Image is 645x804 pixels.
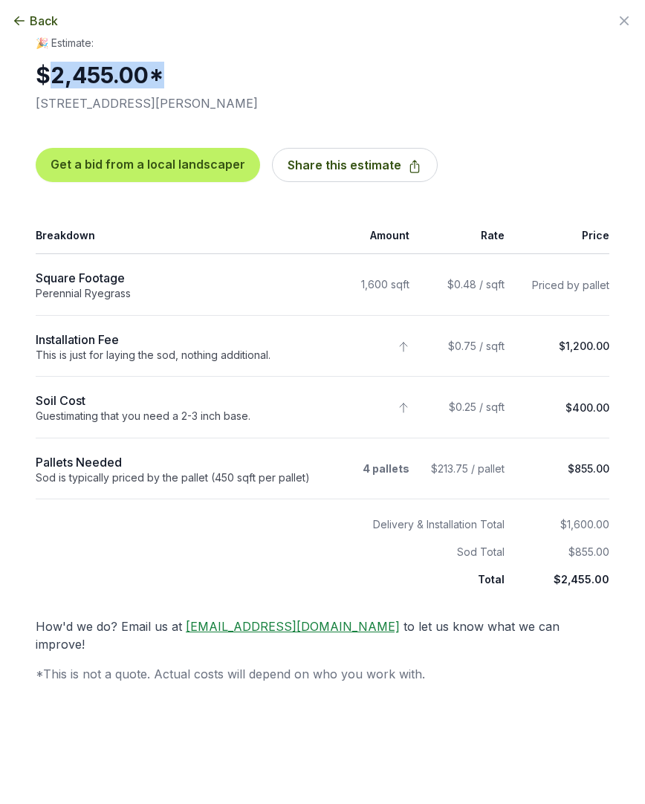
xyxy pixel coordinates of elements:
[513,377,609,438] td: $400.00
[36,287,314,300] div: Perennial Ryegrass
[322,254,418,316] td: 1,600 sqft
[12,12,58,30] button: Back
[513,533,609,560] td: $855.00
[36,471,314,484] div: Sod is typically priced by the pallet (450 sqft per pallet)
[513,218,609,254] th: Price
[36,665,609,683] p: *This is not a quote. Actual costs will depend on who you work with.
[36,62,273,88] h2: $2,455.00 *
[513,254,609,316] td: Priced by pallet
[513,560,609,588] td: $2,455.00
[36,94,609,112] p: [STREET_ADDRESS][PERSON_NAME]
[513,438,609,499] td: $855.00
[322,218,418,254] th: Amount
[560,518,609,531] span: $1,600.00
[36,392,314,409] div: Soil Cost
[30,12,58,30] span: Back
[418,377,514,438] td: $0.25 / sqft
[36,331,314,348] div: Installation Fee
[36,617,609,653] p: How'd we do? Email us at to let us know what we can improve!
[186,619,400,634] a: [EMAIL_ADDRESS][DOMAIN_NAME]
[36,560,513,588] th: Total
[272,148,438,182] button: Share this estimate
[36,499,513,534] th: Delivery & Installation Total
[36,148,260,182] button: Get a bid from a local landscaper
[513,315,609,377] td: $1,200.00
[418,254,514,316] td: $0.48 / sqft
[418,218,514,254] th: Rate
[36,453,314,471] div: Pallets Needed
[363,462,409,475] strong: 4 pallets
[36,348,314,362] div: This is just for laying the sod, nothing additional.
[36,218,322,254] th: Breakdown
[36,36,609,56] h1: 🎉 Estimate:
[36,533,513,560] th: Sod Total
[36,409,314,423] div: Guestimating that you need a 2-3 inch base.
[418,438,514,499] td: $213.75 / pallet
[418,315,514,377] td: $0.75 / sqft
[36,269,314,287] div: Square Footage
